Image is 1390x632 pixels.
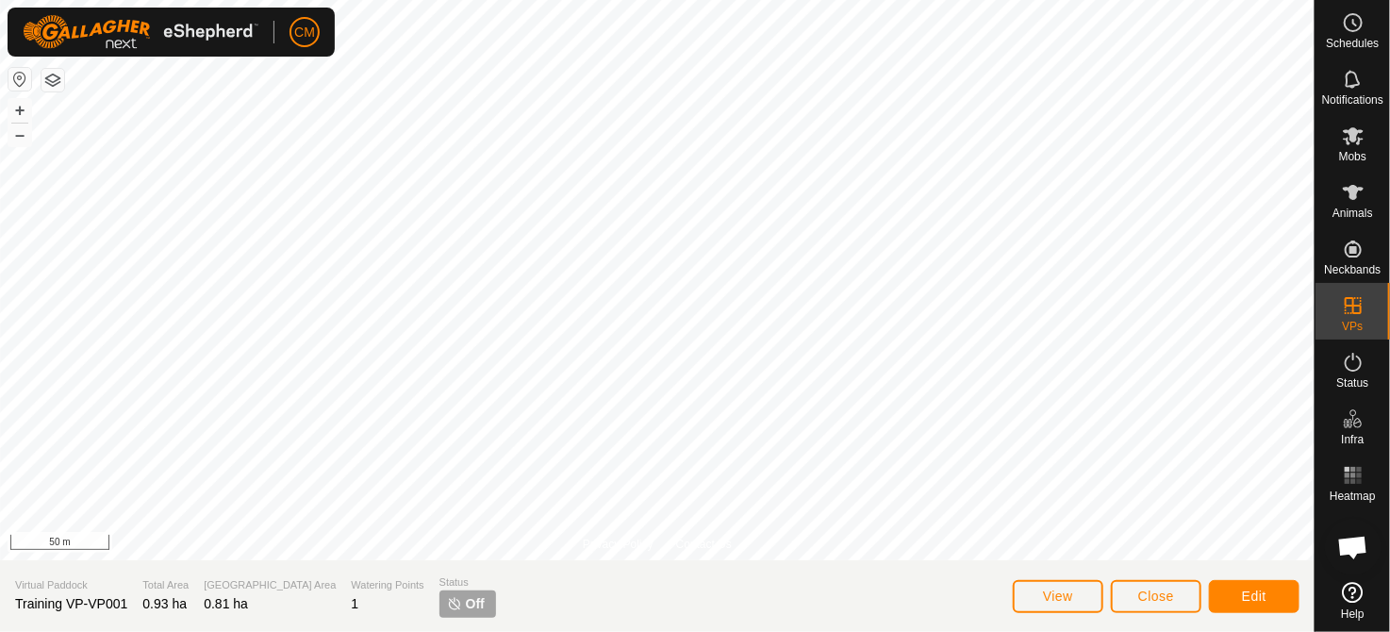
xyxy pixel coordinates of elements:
span: Neckbands [1324,264,1381,275]
span: Off [466,594,485,614]
button: Reset Map [8,68,31,91]
span: Animals [1332,208,1373,219]
span: Schedules [1326,38,1379,49]
button: View [1013,580,1103,613]
span: 0.93 ha [142,596,187,611]
span: Notifications [1322,94,1383,106]
span: Heatmap [1330,491,1376,502]
span: Help [1341,608,1365,620]
a: Contact Us [676,536,732,553]
button: Edit [1209,580,1299,613]
span: Training VP-VP001 [15,596,127,611]
a: Help [1316,574,1390,627]
button: Close [1111,580,1201,613]
button: – [8,124,31,146]
span: Close [1138,589,1174,604]
span: Infra [1341,434,1364,445]
span: Edit [1242,589,1266,604]
span: CM [294,23,315,42]
img: Gallagher Logo [23,15,258,49]
div: Open chat [1325,519,1382,575]
span: Mobs [1339,151,1366,162]
span: Status [439,574,496,590]
button: + [8,99,31,122]
span: 0.81 ha [204,596,248,611]
img: turn-off [447,596,462,611]
span: 1 [351,596,358,611]
a: Privacy Policy [583,536,654,553]
span: Virtual Paddock [15,577,127,593]
span: View [1043,589,1073,604]
span: [GEOGRAPHIC_DATA] Area [204,577,336,593]
button: Map Layers [41,69,64,91]
span: Total Area [142,577,189,593]
span: VPs [1342,321,1363,332]
span: Watering Points [351,577,423,593]
span: Status [1336,377,1368,389]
